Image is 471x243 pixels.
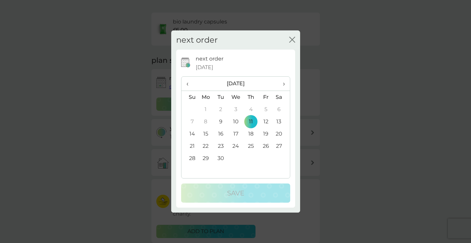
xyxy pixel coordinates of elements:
th: Sa [273,91,290,103]
th: We [228,91,243,103]
th: [DATE] [198,77,273,91]
td: 10 [228,115,243,128]
td: 22 [198,140,214,152]
td: 26 [258,140,273,152]
td: 6 [273,103,290,115]
td: 13 [273,115,290,128]
td: 24 [228,140,243,152]
p: next order [196,55,223,63]
span: › [278,77,285,91]
td: 29 [198,152,214,164]
span: ‹ [186,77,193,91]
span: [DATE] [196,63,213,72]
button: Save [181,183,290,203]
td: 30 [213,152,228,164]
th: Mo [198,91,214,103]
td: 9 [213,115,228,128]
td: 8 [198,115,214,128]
th: Th [243,91,258,103]
td: 1 [198,103,214,115]
p: Save [227,188,244,198]
td: 20 [273,128,290,140]
td: 4 [243,103,258,115]
h2: next order [176,35,218,45]
td: 12 [258,115,273,128]
td: 21 [181,140,198,152]
td: 19 [258,128,273,140]
td: 7 [181,115,198,128]
td: 5 [258,103,273,115]
td: 23 [213,140,228,152]
button: close [289,37,295,44]
td: 16 [213,128,228,140]
th: Su [181,91,198,103]
td: 27 [273,140,290,152]
td: 2 [213,103,228,115]
th: Tu [213,91,228,103]
td: 11 [243,115,258,128]
th: Fr [258,91,273,103]
td: 3 [228,103,243,115]
td: 18 [243,128,258,140]
td: 14 [181,128,198,140]
td: 15 [198,128,214,140]
td: 17 [228,128,243,140]
td: 28 [181,152,198,164]
td: 25 [243,140,258,152]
